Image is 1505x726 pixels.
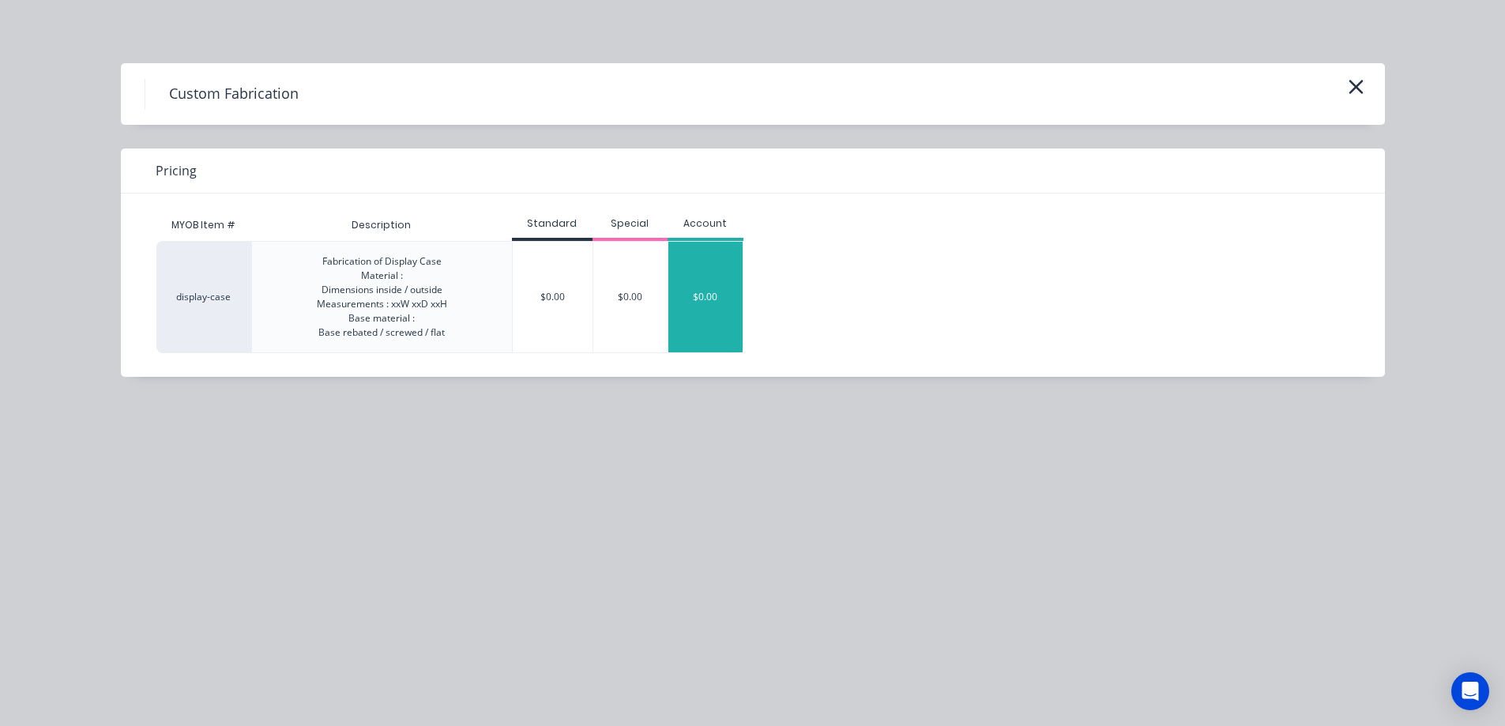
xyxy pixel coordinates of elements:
div: Standard [512,216,593,231]
div: display-case [156,241,251,353]
div: Description [339,205,423,245]
span: Pricing [156,161,197,180]
div: Special [593,216,668,231]
h4: Custom Fabrication [145,79,322,109]
div: $0.00 [513,242,593,352]
div: Fabrication of Display Case Material : Dimensions inside / outside Measurements : xxW xxD xxH Bas... [317,254,447,340]
div: $0.00 [668,242,743,352]
div: Open Intercom Messenger [1451,672,1489,710]
div: MYOB Item # [156,209,251,241]
div: Account [668,216,743,231]
div: $0.00 [593,242,668,352]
